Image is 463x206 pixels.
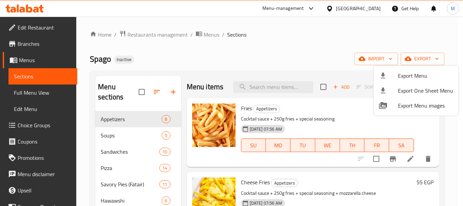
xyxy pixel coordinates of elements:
li: Export Menu images [374,98,459,113]
span: Export Menu images [398,101,453,110]
span: Export One Sheet Menu [398,87,453,95]
li: Export one sheet menu items [374,83,459,98]
span: Export Menu [398,72,453,80]
li: Export menu items [374,68,459,83]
